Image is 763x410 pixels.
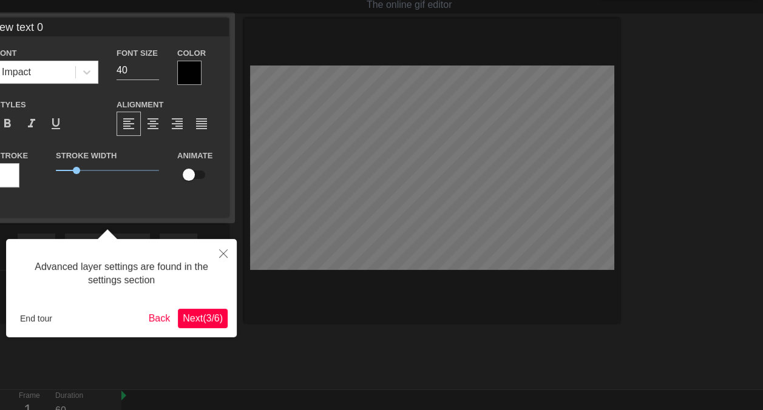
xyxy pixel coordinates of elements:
[15,309,57,328] button: End tour
[210,239,237,267] button: Close
[144,309,175,328] button: Back
[183,313,223,323] span: Next ( 3 / 6 )
[178,309,228,328] button: Next
[15,248,228,300] div: Advanced layer settings are found in the settings section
